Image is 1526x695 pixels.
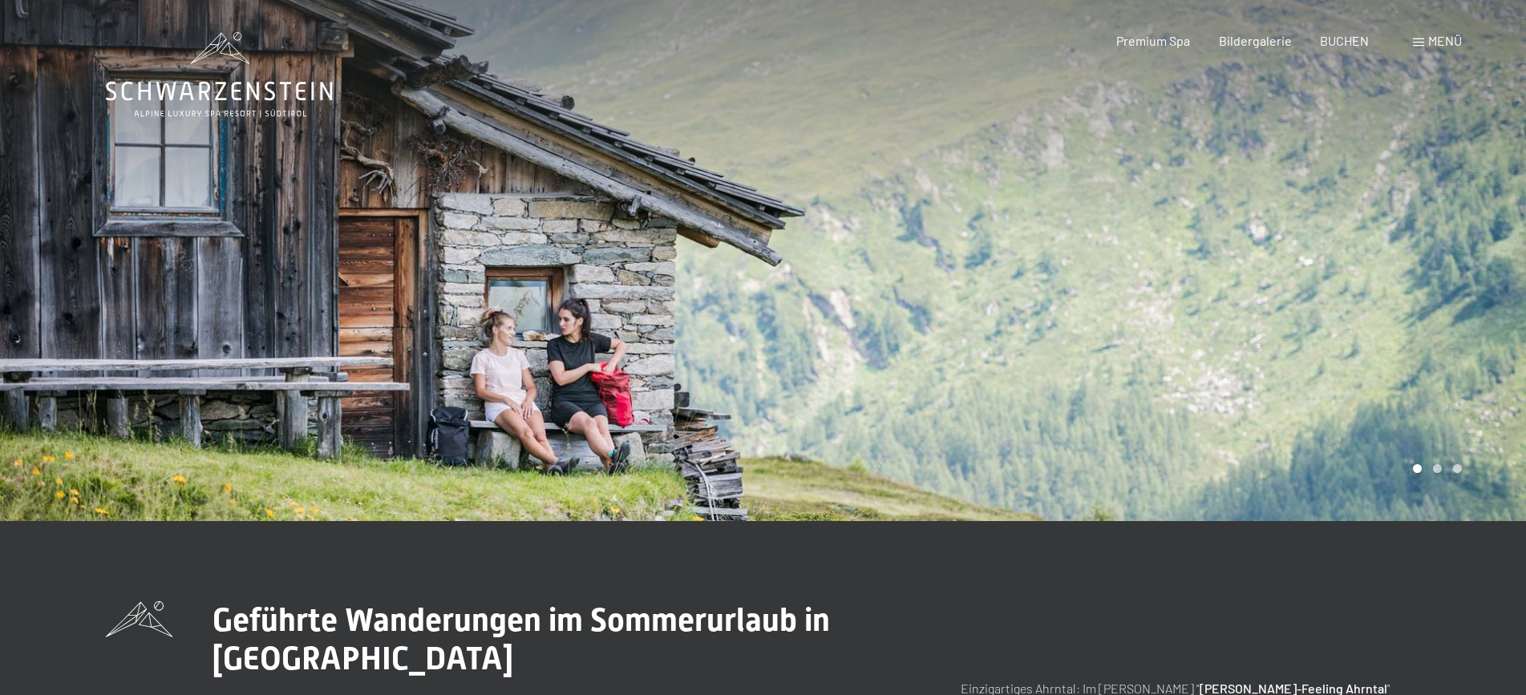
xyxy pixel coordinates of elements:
[1413,464,1422,473] div: Carousel Page 1 (Current Slide)
[1453,464,1462,473] div: Carousel Page 3
[1219,33,1292,48] a: Bildergalerie
[1428,33,1462,48] span: Menü
[1407,464,1462,473] div: Carousel Pagination
[213,601,830,677] span: Geführte Wanderungen im Sommerurlaub in [GEOGRAPHIC_DATA]
[1433,464,1442,473] div: Carousel Page 2
[1320,33,1369,48] a: BUCHEN
[1116,33,1190,48] a: Premium Spa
